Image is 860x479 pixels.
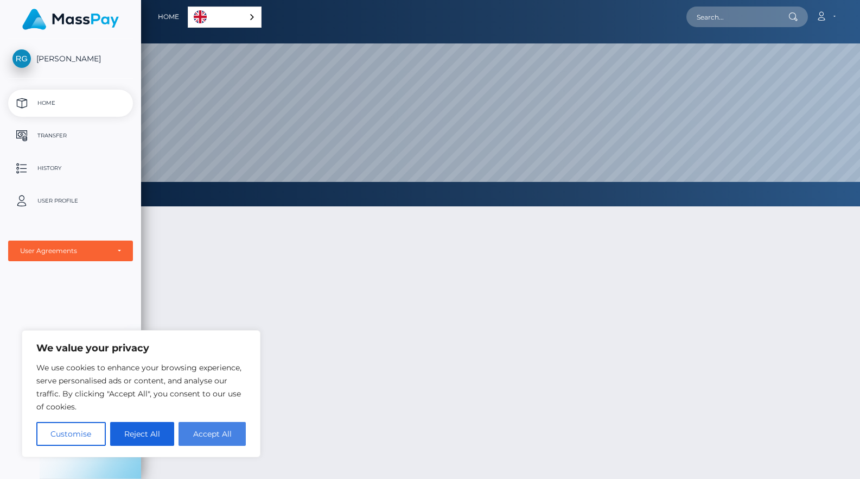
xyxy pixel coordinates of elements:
button: User Agreements [8,241,133,261]
div: Language [188,7,262,28]
a: English [188,7,261,27]
a: User Profile [8,187,133,215]
a: Home [8,90,133,117]
button: Customise [36,422,106,446]
span: [PERSON_NAME] [8,54,133,64]
button: Reject All [110,422,175,446]
p: Home [12,95,129,111]
aside: Language selected: English [188,7,262,28]
a: History [8,155,133,182]
p: User Profile [12,193,129,209]
p: Transfer [12,128,129,144]
p: History [12,160,129,177]
div: We value your privacy [22,330,260,457]
p: We use cookies to enhance your browsing experience, serve personalised ads or content, and analys... [36,361,246,413]
img: MassPay [22,9,119,30]
p: We value your privacy [36,342,246,355]
div: User Agreements [20,247,109,255]
a: Home [158,5,179,28]
a: Transfer [8,122,133,149]
button: Accept All [179,422,246,446]
input: Search... [686,7,788,27]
